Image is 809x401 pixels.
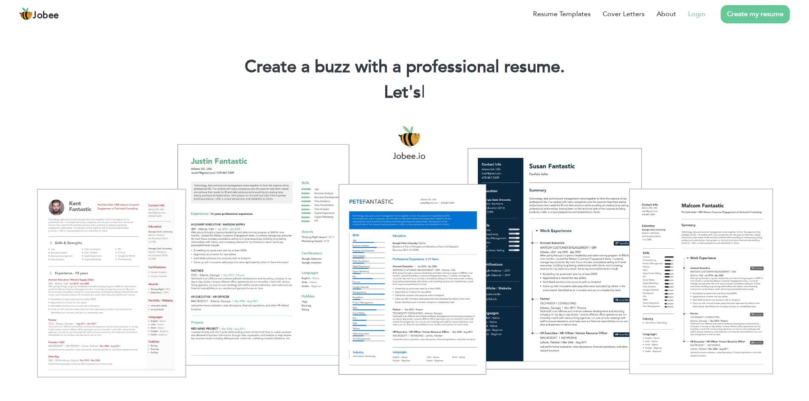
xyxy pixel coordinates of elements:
a: Jobee [19,7,59,21]
img: jobee.io [19,7,33,21]
span: | [421,81,425,104]
h1: Create a buzz with a professional resume. [13,56,796,78]
a: About [657,9,676,19]
span: Jobee [33,11,59,20]
a: Resume Templates [533,9,591,19]
a: Create my resume [721,5,790,23]
a: Cover Letters [603,9,645,19]
h2: Let's [13,81,796,104]
a: Login [688,9,705,19]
